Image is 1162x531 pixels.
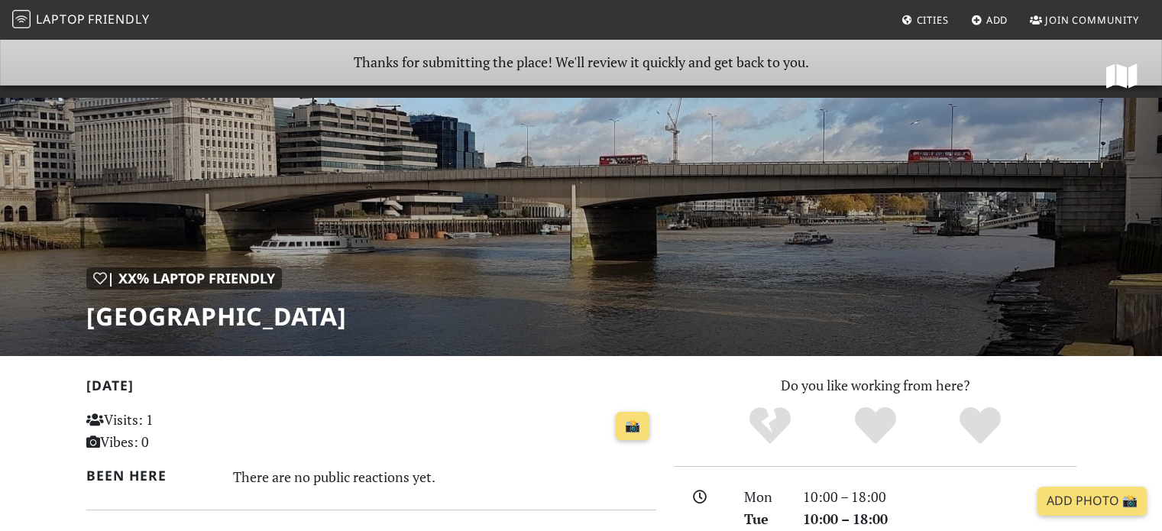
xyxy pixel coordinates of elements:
[86,302,347,331] h1: [GEOGRAPHIC_DATA]
[895,6,955,34] a: Cities
[675,374,1076,397] p: Do you like working from here?
[917,13,949,27] span: Cities
[36,11,86,28] span: Laptop
[1037,487,1147,516] a: Add Photo 📸
[86,468,215,484] h2: Been here
[823,405,928,447] div: Yes
[986,13,1008,27] span: Add
[86,267,282,290] div: | XX% Laptop Friendly
[616,412,649,441] a: 📸
[233,465,656,489] div: There are no public reactions yet.
[86,377,656,400] h2: [DATE]
[12,7,150,34] a: LaptopFriendly LaptopFriendly
[86,409,264,453] p: Visits: 1 Vibes: 0
[88,11,149,28] span: Friendly
[12,10,31,28] img: LaptopFriendly
[735,508,793,530] div: Tue
[735,486,793,508] div: Mon
[794,508,1086,530] div: 10:00 – 18:00
[794,486,1086,508] div: 10:00 – 18:00
[1045,13,1139,27] span: Join Community
[717,405,823,447] div: No
[927,405,1033,447] div: Definitely!
[1024,6,1145,34] a: Join Community
[965,6,1015,34] a: Add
